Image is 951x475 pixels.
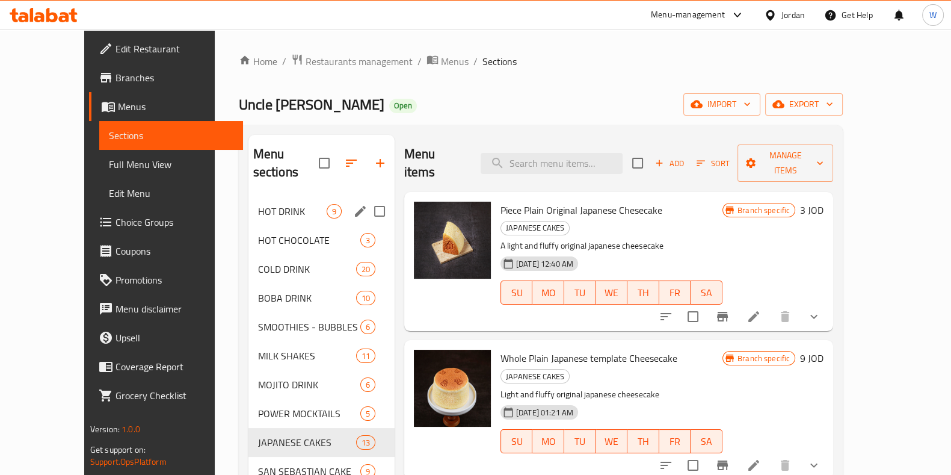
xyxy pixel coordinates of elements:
[327,206,341,217] span: 9
[357,293,375,304] span: 10
[360,233,375,247] div: items
[627,429,659,453] button: TH
[258,435,356,450] span: JAPANESE CAKES
[115,42,233,56] span: Edit Restaurant
[248,255,395,284] div: COLD DRINK20
[501,370,569,383] span: JAPANESE CAKES
[693,97,751,112] span: import
[500,369,570,383] div: JAPANESE CAKES
[361,379,375,391] span: 6
[361,321,375,333] span: 6
[357,350,375,362] span: 11
[258,233,360,247] span: HOT CHOCOLATE
[109,128,233,143] span: Sections
[627,281,659,305] button: TH
[356,349,375,363] div: items
[253,145,319,181] h2: Menu sections
[258,262,356,276] span: COLD DRINK
[733,353,795,364] span: Branch specific
[691,281,722,305] button: SA
[248,226,395,255] div: HOT CHOCOLATE3
[337,149,366,178] span: Sort sections
[291,54,413,69] a: Restaurants management
[511,258,578,270] span: [DATE] 12:40 AM
[482,54,517,69] span: Sections
[653,157,686,170] span: Add
[807,309,821,324] svg: Show Choices
[327,204,342,219] div: items
[426,54,469,69] a: Menus
[89,352,243,381] a: Coverage Report
[360,377,375,392] div: items
[746,458,761,473] a: Edit menu item
[708,302,737,331] button: Branch-specific-item
[532,429,564,453] button: MO
[596,281,628,305] button: WE
[239,54,843,69] nav: breadcrumb
[109,157,233,172] span: Full Menu View
[258,320,360,334] span: SMOOTHIES - BUBBLES
[248,428,395,457] div: JAPANESE CAKES13
[115,331,233,345] span: Upsell
[695,433,718,450] span: SA
[115,302,233,316] span: Menu disclaimer
[664,284,686,302] span: FR
[248,399,395,428] div: POWER MOCKTAILS5
[89,323,243,352] a: Upsell
[414,350,491,427] img: Whole Plain Japanese template Cheesecake
[807,458,821,473] svg: Show Choices
[737,144,833,182] button: Manage items
[239,91,384,118] span: Uncle [PERSON_NAME]
[89,381,243,410] a: Grocery Checklist
[248,284,395,312] div: BOBA DRINK10
[601,284,623,302] span: WE
[115,388,233,403] span: Grocery Checklist
[356,262,375,276] div: items
[89,265,243,294] a: Promotions
[239,54,277,69] a: Home
[501,221,569,235] span: JAPANESE CAKES
[500,201,662,219] span: Piece Plain Original Japanese Chesecake
[680,304,706,329] span: Select to update
[248,370,395,399] div: MOJITO DRINK6
[799,302,828,331] button: show more
[258,349,356,363] span: MILK SHAKES
[691,429,722,453] button: SA
[248,341,395,370] div: MILK SHAKES11
[765,93,843,116] button: export
[659,281,691,305] button: FR
[500,429,533,453] button: SU
[650,154,689,173] button: Add
[800,202,823,219] h6: 3 JOD
[258,377,360,392] span: MOJITO DRINK
[596,429,628,453] button: WE
[659,429,691,453] button: FR
[651,302,680,331] button: sort-choices
[564,429,596,453] button: TU
[414,202,491,279] img: Piece Plain Original Japanese Chesecake
[282,54,286,69] li: /
[697,157,730,170] span: Sort
[389,101,417,111] span: Open
[747,148,823,178] span: Manage items
[361,408,375,420] span: 5
[89,34,243,63] a: Edit Restaurant
[500,387,722,402] p: Light and fluffy original japanese cheesecake
[683,93,760,116] button: import
[481,153,623,174] input: search
[389,99,417,113] div: Open
[695,284,718,302] span: SA
[99,121,243,150] a: Sections
[306,54,413,69] span: Restaurants management
[312,151,337,176] span: Select all sections
[258,406,360,421] div: POWER MOCKTAILS
[366,149,395,178] button: Add section
[258,291,356,305] span: BOBA DRINK
[404,145,467,181] h2: Menu items
[473,54,478,69] li: /
[89,294,243,323] a: Menu disclaimer
[632,284,654,302] span: TH
[564,281,596,305] button: TU
[258,204,327,219] span: HOT DRINK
